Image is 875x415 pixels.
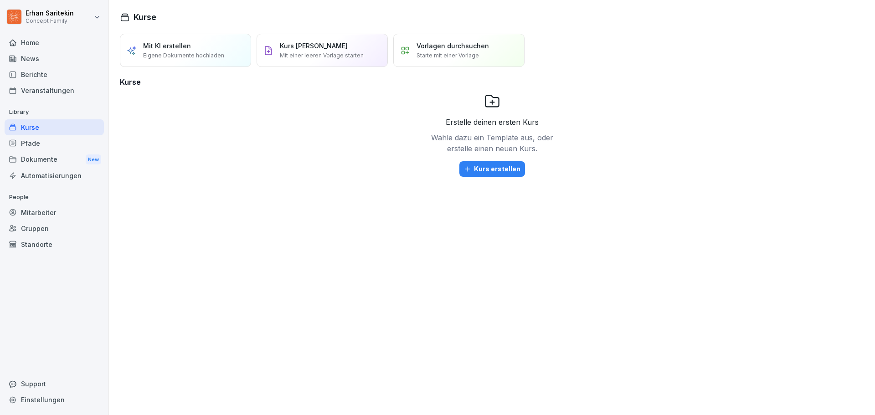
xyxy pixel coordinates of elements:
a: Pfade [5,135,104,151]
div: Support [5,376,104,392]
p: Kurs [PERSON_NAME] [280,41,348,51]
p: Mit einer leeren Vorlage starten [280,51,364,60]
p: Erstelle deinen ersten Kurs [446,117,539,128]
p: Mit KI erstellen [143,41,191,51]
a: Kurse [5,119,104,135]
p: Erhan Saritekin [26,10,74,17]
a: Einstellungen [5,392,104,408]
a: Standorte [5,236,104,252]
p: Starte mit einer Vorlage [417,51,479,60]
p: Wähle dazu ein Template aus, oder erstelle einen neuen Kurs. [428,132,556,154]
h3: Kurse [120,77,864,87]
p: Concept Family [26,18,74,24]
p: People [5,190,104,205]
a: Automatisierungen [5,168,104,184]
div: New [86,154,101,165]
p: Vorlagen durchsuchen [417,41,489,51]
p: Library [5,105,104,119]
a: DokumenteNew [5,151,104,168]
a: Berichte [5,67,104,82]
div: Dokumente [5,151,104,168]
a: Home [5,35,104,51]
a: Veranstaltungen [5,82,104,98]
a: News [5,51,104,67]
div: Kurs erstellen [464,164,520,174]
button: Kurs erstellen [459,161,525,177]
a: Mitarbeiter [5,205,104,220]
a: Gruppen [5,220,104,236]
p: Eigene Dokumente hochladen [143,51,224,60]
h1: Kurse [134,11,156,23]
